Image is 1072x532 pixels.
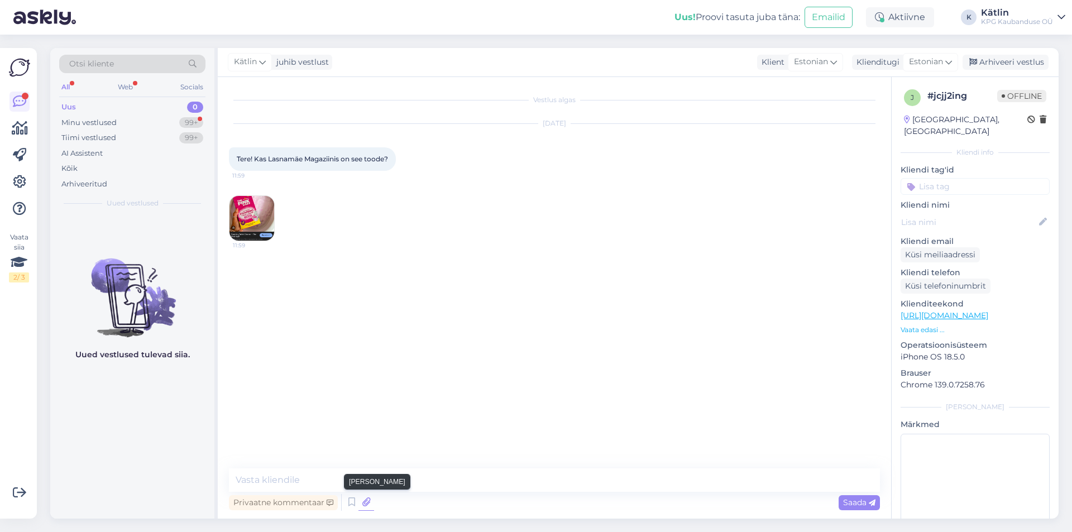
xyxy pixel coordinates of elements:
p: Kliendi telefon [901,267,1050,279]
div: Uus [61,102,76,113]
div: Aktiivne [866,7,934,27]
p: Kliendi tag'id [901,164,1050,176]
div: [GEOGRAPHIC_DATA], [GEOGRAPHIC_DATA] [904,114,1027,137]
div: Arhiveeri vestlus [963,55,1049,70]
span: 11:59 [233,241,275,250]
div: Web [116,80,135,94]
div: Socials [178,80,205,94]
div: Vaata siia [9,232,29,282]
p: Vaata edasi ... [901,325,1050,335]
p: Märkmed [901,419,1050,430]
span: Kätlin [234,56,257,68]
span: Estonian [909,56,943,68]
a: KätlinKPG Kaubanduse OÜ [981,8,1065,26]
div: 99+ [179,132,203,143]
div: Küsi telefoninumbrit [901,279,990,294]
span: 11:59 [232,171,274,180]
span: j [911,93,914,102]
div: AI Assistent [61,148,103,159]
span: Otsi kliente [69,58,114,70]
div: Kõik [61,163,78,174]
span: Tere! Kas Lasnamäe Magaziinis on see toode? [237,155,388,163]
p: Kliendi nimi [901,199,1050,211]
span: Saada [843,497,875,507]
img: Attachment [229,196,274,241]
div: Kliendi info [901,147,1050,157]
div: 2 / 3 [9,272,29,282]
div: # jcjj2ing [927,89,997,103]
div: Kätlin [981,8,1053,17]
div: juhib vestlust [272,56,329,68]
p: Uued vestlused tulevad siia. [75,349,190,361]
div: 0 [187,102,203,113]
b: Uus! [674,12,696,22]
small: [PERSON_NAME] [349,477,405,487]
a: [URL][DOMAIN_NAME] [901,310,988,320]
p: Operatsioonisüsteem [901,339,1050,351]
p: iPhone OS 18.5.0 [901,351,1050,363]
img: Askly Logo [9,57,30,78]
p: Klienditeekond [901,298,1050,310]
span: Uued vestlused [107,198,159,208]
div: Küsi meiliaadressi [901,247,980,262]
input: Lisa tag [901,178,1050,195]
span: Offline [997,90,1046,102]
div: 99+ [179,117,203,128]
p: Kliendi email [901,236,1050,247]
div: [PERSON_NAME] [901,402,1050,412]
div: Privaatne kommentaar [229,495,338,510]
div: All [59,80,72,94]
input: Lisa nimi [901,216,1037,228]
div: Klienditugi [852,56,899,68]
button: Emailid [805,7,853,28]
img: No chats [50,238,214,339]
div: Minu vestlused [61,117,117,128]
div: Tiimi vestlused [61,132,116,143]
div: Proovi tasuta juba täna: [674,11,800,24]
div: K [961,9,977,25]
p: Chrome 139.0.7258.76 [901,379,1050,391]
div: Arhiveeritud [61,179,107,190]
div: [DATE] [229,118,880,128]
div: Klient [757,56,784,68]
p: Brauser [901,367,1050,379]
div: KPG Kaubanduse OÜ [981,17,1053,26]
span: Estonian [794,56,828,68]
div: Vestlus algas [229,95,880,105]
